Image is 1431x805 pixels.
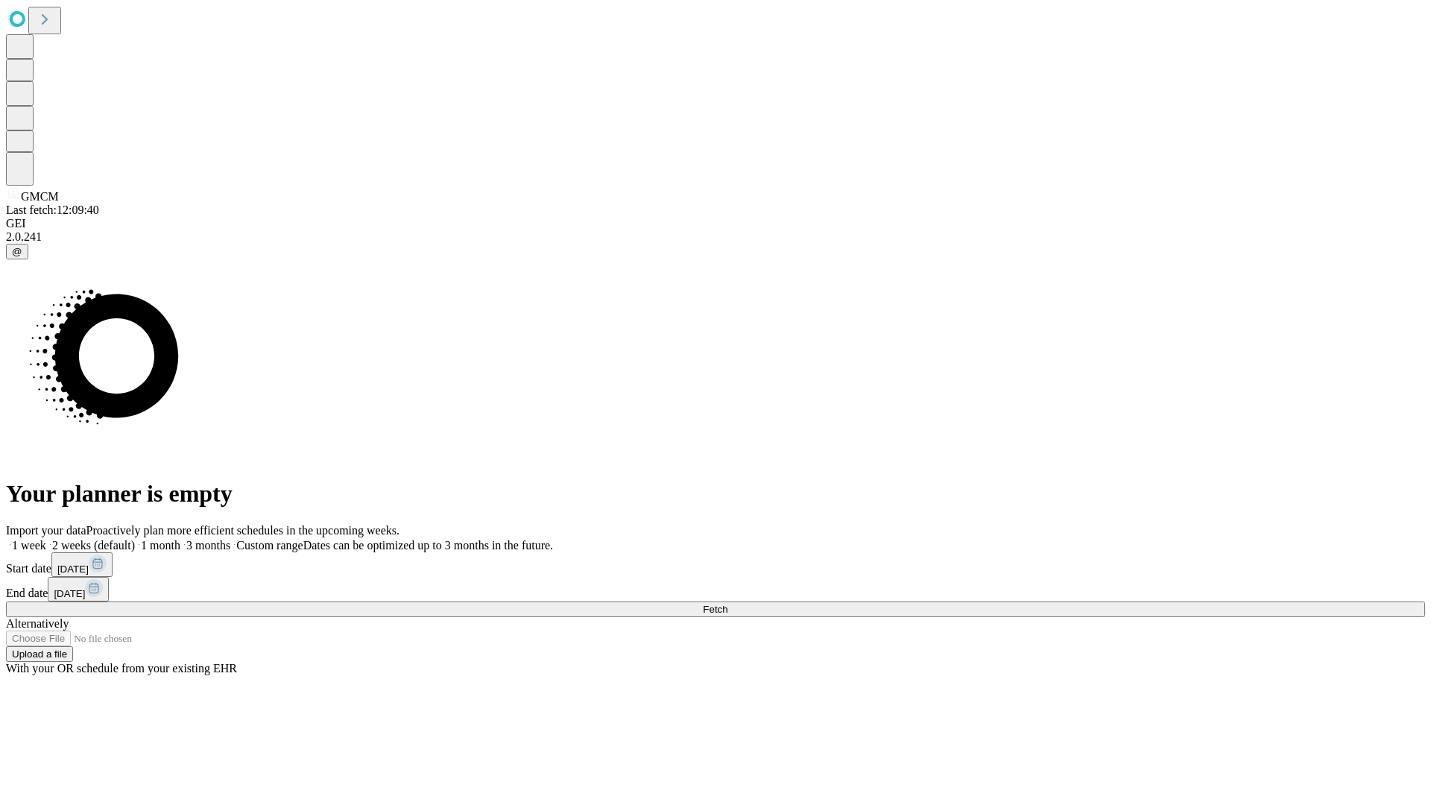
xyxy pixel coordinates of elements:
[6,217,1425,230] div: GEI
[6,244,28,259] button: @
[57,563,89,575] span: [DATE]
[12,246,22,257] span: @
[236,539,303,552] span: Custom range
[54,588,85,599] span: [DATE]
[186,539,230,552] span: 3 months
[12,539,46,552] span: 1 week
[48,577,109,602] button: [DATE]
[6,203,99,216] span: Last fetch: 12:09:40
[303,539,553,552] span: Dates can be optimized up to 3 months in the future.
[6,524,86,537] span: Import your data
[86,524,399,537] span: Proactively plan more efficient schedules in the upcoming weeks.
[703,604,727,615] span: Fetch
[21,190,59,203] span: GMCM
[6,577,1425,602] div: End date
[6,662,237,675] span: With your OR schedule from your existing EHR
[51,552,113,577] button: [DATE]
[6,602,1425,617] button: Fetch
[6,230,1425,244] div: 2.0.241
[6,617,69,630] span: Alternatively
[52,539,135,552] span: 2 weeks (default)
[6,646,73,662] button: Upload a file
[6,480,1425,508] h1: Your planner is empty
[141,539,180,552] span: 1 month
[6,552,1425,577] div: Start date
